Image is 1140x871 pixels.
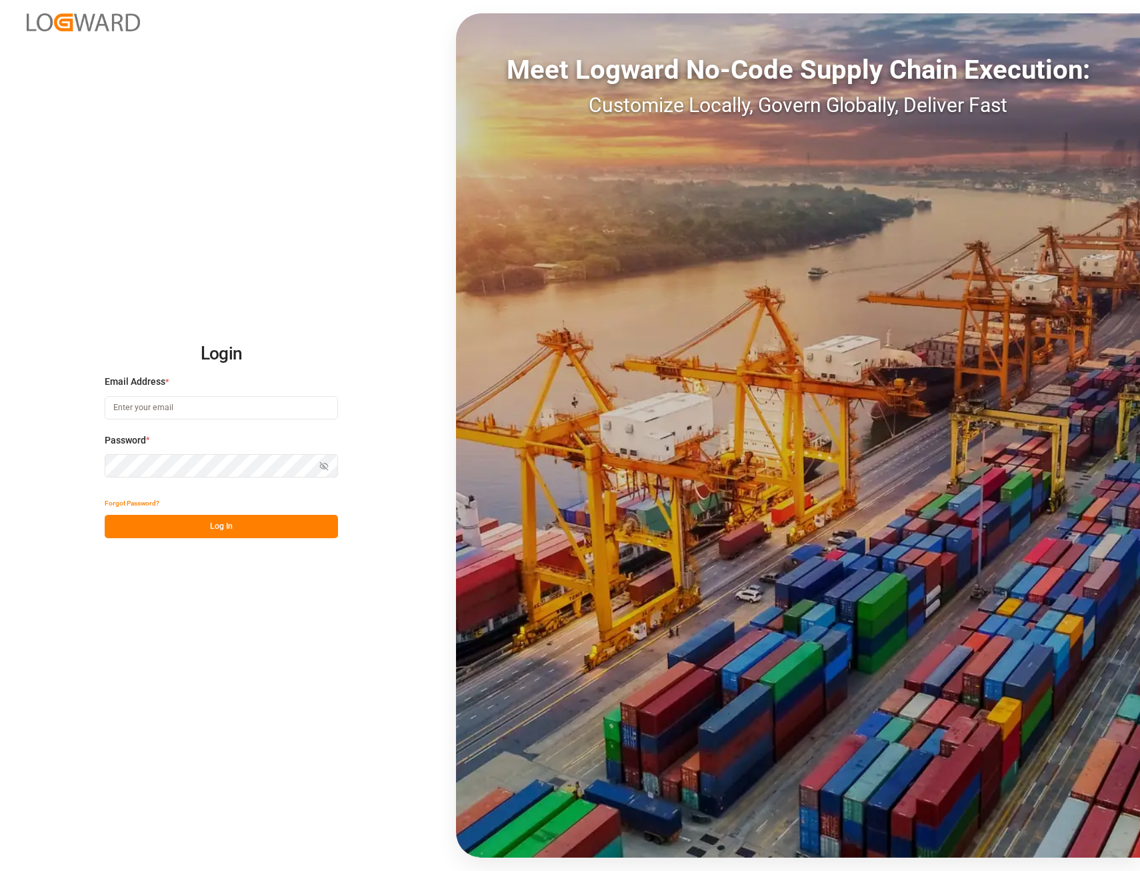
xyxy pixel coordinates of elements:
img: Logward_new_orange.png [27,13,140,31]
button: Log In [105,515,338,538]
span: Email Address [105,375,165,389]
input: Enter your email [105,396,338,419]
button: Forgot Password? [105,492,159,515]
div: Meet Logward No-Code Supply Chain Execution: [456,50,1140,90]
h2: Login [105,333,338,375]
span: Password [105,433,146,448]
div: Customize Locally, Govern Globally, Deliver Fast [456,90,1140,120]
